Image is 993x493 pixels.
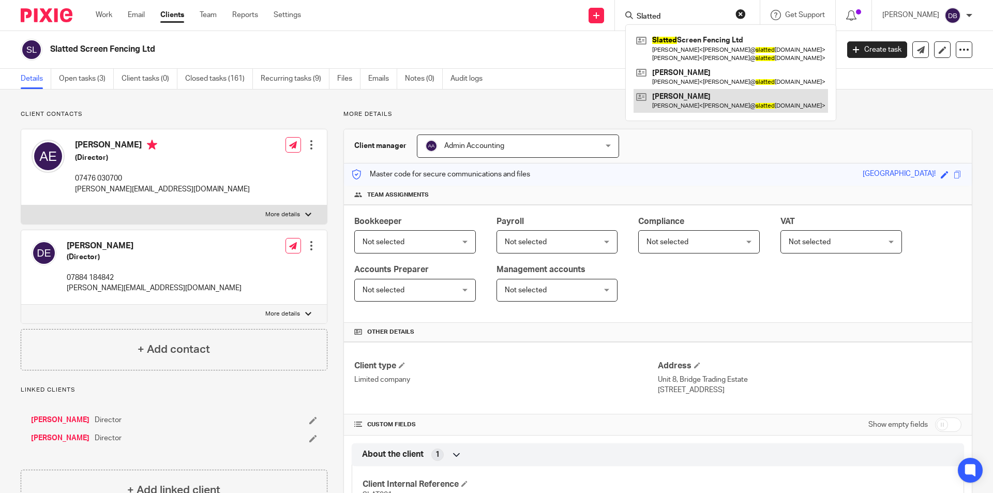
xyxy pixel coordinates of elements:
[505,287,547,294] span: Not selected
[75,184,250,195] p: [PERSON_NAME][EMAIL_ADDRESS][DOMAIN_NAME]
[122,69,177,89] a: Client tasks (0)
[185,69,253,89] a: Closed tasks (161)
[31,433,89,443] a: [PERSON_NAME]
[232,10,258,20] a: Reports
[363,479,658,490] h4: Client Internal Reference
[405,69,443,89] a: Notes (0)
[354,361,658,371] h4: Client type
[496,265,585,274] span: Management accounts
[362,449,424,460] span: About the client
[658,385,961,395] p: [STREET_ADDRESS]
[363,287,404,294] span: Not selected
[785,11,825,19] span: Get Support
[435,450,440,460] span: 1
[658,375,961,385] p: Unit 8, Bridge Trading Estate
[367,191,429,199] span: Team assignments
[646,238,688,246] span: Not selected
[274,10,301,20] a: Settings
[75,140,250,153] h4: [PERSON_NAME]
[96,10,112,20] a: Work
[21,39,42,61] img: svg%3E
[352,169,530,180] p: Master code for secure communications and files
[496,217,524,226] span: Payroll
[735,9,746,19] button: Clear
[868,420,928,430] label: Show empty fields
[75,173,250,184] p: 07476 030700
[882,10,939,20] p: [PERSON_NAME]
[636,12,729,22] input: Search
[32,140,65,173] img: svg%3E
[95,415,122,425] span: Director
[363,238,404,246] span: Not selected
[21,8,72,22] img: Pixie
[67,283,242,293] p: [PERSON_NAME][EMAIL_ADDRESS][DOMAIN_NAME]
[354,265,429,274] span: Accounts Preparer
[847,41,907,58] a: Create task
[450,69,490,89] a: Audit logs
[944,7,961,24] img: svg%3E
[67,241,242,251] h4: [PERSON_NAME]
[265,211,300,219] p: More details
[75,153,250,163] h5: (Director)
[261,69,329,89] a: Recurring tasks (9)
[367,328,414,336] span: Other details
[265,310,300,318] p: More details
[354,421,658,429] h4: CUSTOM FIELDS
[21,110,327,118] p: Client contacts
[160,10,184,20] a: Clients
[354,141,407,151] h3: Client manager
[780,217,795,226] span: VAT
[21,69,51,89] a: Details
[354,375,658,385] p: Limited company
[50,44,675,55] h2: Slatted Screen Fencing Ltd
[354,217,402,226] span: Bookkeeper
[658,361,961,371] h4: Address
[505,238,547,246] span: Not selected
[444,142,504,150] span: Admin Accounting
[638,217,684,226] span: Compliance
[425,140,438,152] img: svg%3E
[337,69,360,89] a: Files
[67,252,242,262] h5: (Director)
[200,10,217,20] a: Team
[31,415,89,425] a: [PERSON_NAME]
[128,10,145,20] a: Email
[32,241,56,265] img: svg%3E
[59,69,114,89] a: Open tasks (3)
[863,169,936,181] div: [GEOGRAPHIC_DATA]!
[95,433,122,443] span: Director
[368,69,397,89] a: Emails
[343,110,972,118] p: More details
[789,238,831,246] span: Not selected
[67,273,242,283] p: 07884 184842
[138,341,210,357] h4: + Add contact
[21,386,327,394] p: Linked clients
[147,140,157,150] i: Primary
